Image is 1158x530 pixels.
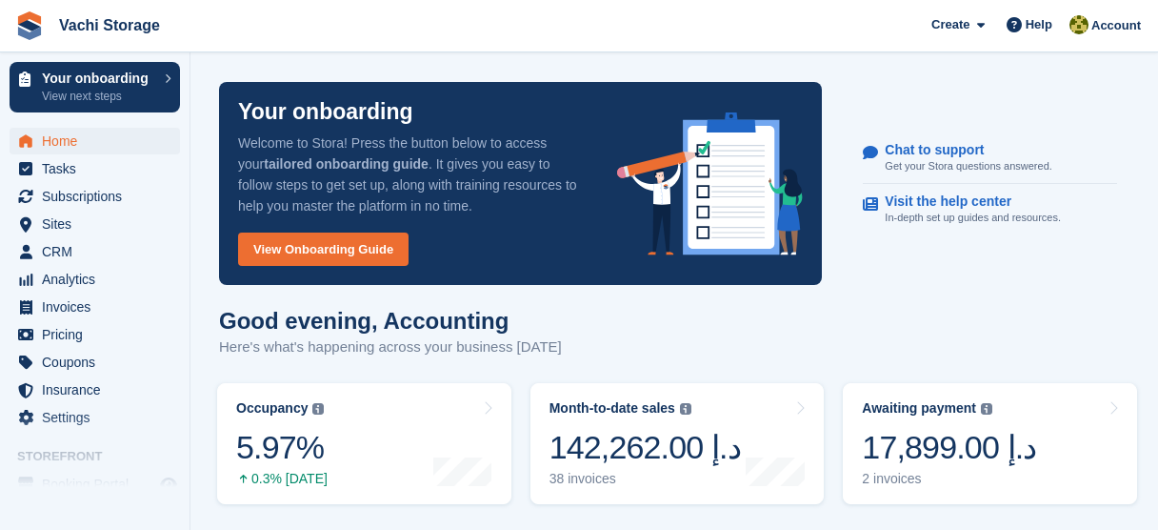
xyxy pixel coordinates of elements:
[10,238,180,265] a: menu
[17,447,190,466] span: Storefront
[51,10,168,41] a: Vachi Storage
[1091,16,1141,35] span: Account
[10,62,180,112] a: Your onboarding View next steps
[10,471,180,498] a: menu
[981,403,992,415] img: icon-info-grey-7440780725fd019a000dd9b08b2336e03edf1995a4989e88bcd33f0948082b44.svg
[10,183,180,210] a: menu
[42,155,156,182] span: Tasks
[238,132,587,216] p: Welcome to Stora! Press the button below to access your . It gives you easy to follow steps to ge...
[885,194,1046,210] p: Visit the help center
[10,404,180,431] a: menu
[42,211,156,237] span: Sites
[312,403,324,415] img: icon-info-grey-7440780725fd019a000dd9b08b2336e03edf1995a4989e88bcd33f0948082b44.svg
[680,403,691,415] img: icon-info-grey-7440780725fd019a000dd9b08b2336e03edf1995a4989e88bcd33f0948082b44.svg
[862,471,1036,487] div: 2 invoices
[863,184,1117,235] a: Visit the help center In-depth set up guides and resources.
[238,101,413,123] p: Your onboarding
[236,428,328,467] div: 5.97%
[10,128,180,154] a: menu
[264,156,429,172] strong: tailored onboarding guide
[549,428,741,467] div: 142,262.00 د.إ
[863,132,1117,185] a: Chat to support Get your Stora questions answered.
[885,210,1061,226] p: In-depth set up guides and resources.
[42,266,156,293] span: Analytics
[42,377,156,403] span: Insurance
[10,155,180,182] a: menu
[885,142,1036,158] p: Chat to support
[42,404,156,431] span: Settings
[1069,15,1088,34] img: Accounting
[10,266,180,293] a: menu
[1026,15,1052,34] span: Help
[42,321,156,348] span: Pricing
[236,471,328,487] div: 0.3% [DATE]
[530,383,825,504] a: Month-to-date sales 142,262.00 د.إ 38 invoices
[42,88,155,105] p: View next steps
[157,473,180,496] a: Preview store
[15,11,44,40] img: stora-icon-8386f47178a22dfd0bd8f6a31ec36ba5ce8667c1dd55bd0f319d3a0aa187defe.svg
[549,471,741,487] div: 38 invoices
[217,383,511,504] a: Occupancy 5.97% 0.3% [DATE]
[236,400,308,417] div: Occupancy
[219,308,562,334] h1: Good evening, Accounting
[42,128,156,154] span: Home
[42,349,156,376] span: Coupons
[862,428,1036,467] div: 17,899.00 د.إ
[10,321,180,348] a: menu
[10,349,180,376] a: menu
[862,400,976,417] div: Awaiting payment
[10,211,180,237] a: menu
[931,15,969,34] span: Create
[843,383,1137,504] a: Awaiting payment 17,899.00 د.إ 2 invoices
[42,238,156,265] span: CRM
[42,294,156,320] span: Invoices
[42,71,155,85] p: Your onboarding
[617,112,804,255] img: onboarding-info-6c161a55d2c0e0a8cae90662b2fe09162a5109e8cc188191df67fb4f79e88e88.svg
[42,183,156,210] span: Subscriptions
[10,377,180,403] a: menu
[42,471,156,498] span: Booking Portal
[549,400,675,417] div: Month-to-date sales
[885,158,1051,174] p: Get your Stora questions answered.
[238,233,409,266] a: View Onboarding Guide
[10,294,180,320] a: menu
[219,336,562,358] p: Here's what's happening across your business [DATE]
